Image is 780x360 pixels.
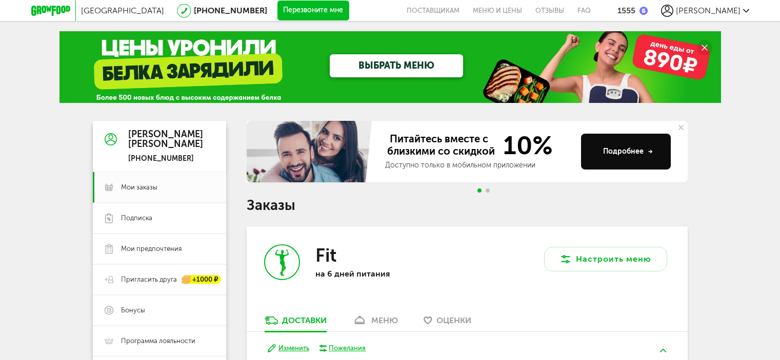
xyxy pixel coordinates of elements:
[385,160,573,171] div: Доступно только в мобильном приложении
[128,130,203,150] div: [PERSON_NAME] [PERSON_NAME]
[121,306,145,315] span: Бонусы
[676,6,741,15] span: [PERSON_NAME]
[121,183,157,192] span: Мои заказы
[93,264,226,295] a: Пригласить друга +1000 ₽
[660,349,666,352] img: arrow-up-green.5eb5f82.svg
[93,295,226,326] a: Бонусы
[371,315,398,325] div: меню
[544,247,667,271] button: Настроить меню
[259,315,332,331] a: Доставки
[319,344,366,353] button: Пожелания
[315,244,336,266] h3: Fit
[268,344,309,353] button: Изменить
[330,54,463,77] a: ВЫБРАТЬ МЕНЮ
[639,7,648,15] img: bonus_b.cdccf46.png
[603,146,653,157] div: Подробнее
[247,121,375,182] img: family-banner.579af9d.jpg
[315,269,449,279] p: на 6 дней питания
[182,276,221,284] div: +1000 ₽
[477,188,482,193] span: Go to slide 1
[93,172,226,203] a: Мои заказы
[497,133,553,158] span: 10%
[329,344,366,353] div: Пожелания
[347,315,403,331] a: меню
[81,6,164,15] span: [GEOGRAPHIC_DATA]
[128,154,203,163] div: [PHONE_NUMBER]
[277,1,349,21] button: Перезвоните мне
[194,6,267,15] a: [PHONE_NUMBER]
[121,214,152,223] span: Подписка
[93,234,226,264] a: Мои предпочтения
[617,6,635,15] div: 1555
[418,315,476,331] a: Оценки
[282,315,327,325] div: Доставки
[581,134,671,170] button: Подробнее
[93,203,226,234] a: Подписка
[121,336,195,346] span: Программа лояльности
[385,133,497,158] span: Питайтесь вместе с близкими со скидкой
[121,275,177,284] span: Пригласить друга
[121,244,182,253] span: Мои предпочтения
[486,188,490,193] span: Go to slide 2
[436,315,471,325] span: Оценки
[93,326,226,356] a: Программа лояльности
[247,199,688,212] h1: Заказы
